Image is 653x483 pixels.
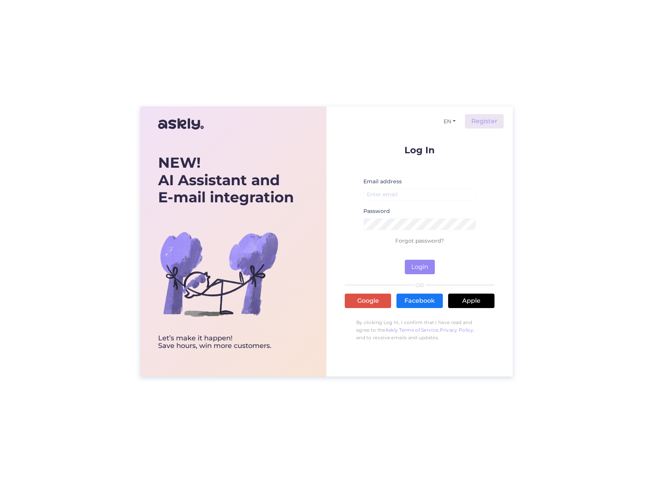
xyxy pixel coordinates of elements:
button: Login [405,260,435,274]
p: Log In [345,145,495,155]
input: Enter email [363,189,476,200]
div: AI Assistant and E-mail integration [158,154,294,206]
a: Google [345,294,391,308]
div: Let’s make it happen! Save hours, win more customers. [158,335,294,350]
img: Askly [158,115,204,133]
label: Password [363,207,390,215]
span: OR [414,283,425,288]
a: Privacy Policy [440,327,474,333]
label: Email address [363,178,402,186]
a: Askly Terms of Service [385,327,439,333]
a: Forgot password? [395,237,444,244]
img: bg-askly [158,213,280,335]
b: NEW! [158,154,201,172]
p: By clicking Log In, I confirm that I have read and agree to the , , and to receive emails and upd... [345,315,495,345]
a: Apple [448,294,495,308]
a: Register [465,114,504,129]
button: EN [441,116,459,127]
a: Facebook [396,294,443,308]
